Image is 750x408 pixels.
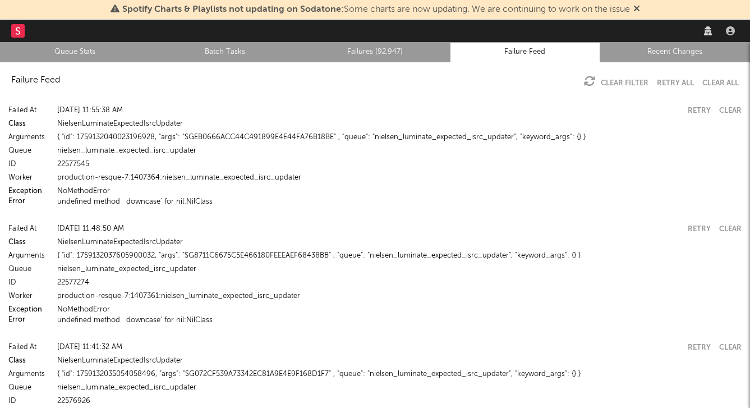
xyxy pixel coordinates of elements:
button: undefined method `downcase' for nil:NilClass [57,317,213,324]
div: Arguments [8,249,53,263]
a: Failure Feed [456,45,593,59]
a: Class [8,239,26,246]
div: NielsenLuminateExpectedIsrcUpdater [57,354,742,368]
div: Arguments [8,368,53,381]
a: Failures (92,947) [306,45,444,59]
div: { "id": 1759132040023196928, "args": "SGEB0666ACC44C491899E4E44FA76B18BE" , "queue": "nielsen_lum... [57,131,742,144]
div: 22577274 [57,276,742,290]
div: production-resque-7:1407364:nielsen_luminate_expected_isrc_updater [57,171,742,185]
div: [DATE] 11:48:50 AM [57,222,679,236]
button: Clear [719,107,742,114]
div: nielsen_luminate_expected_isrc_updater [57,263,742,276]
div: Worker [8,290,53,303]
div: [DATE] 11:55:38 AM [57,104,679,117]
span: : Some charts are now updating. We are continuing to work on the issue [122,5,630,14]
div: Failed At [8,222,53,236]
button: Error [8,317,25,324]
span: Spotify Charts & Playlists not updating on Sodatone [122,5,341,14]
button: Clear [719,226,742,233]
div: Arguments [8,131,53,144]
button: Clear [719,344,742,351]
div: Queue [8,263,53,276]
div: { "id": 1759132037605900032, "args": "SG8711C6675C5E466180FEEEAEF68438BB" , "queue": "nielsen_lum... [57,249,742,263]
a: Exception [8,188,42,195]
div: 22577545 [57,158,742,171]
div: Failure Feed [11,74,60,87]
div: Failed At [8,341,53,354]
div: ID [8,158,53,171]
div: Worker [8,171,53,185]
button: undefined method `downcase' for nil:NilClass [57,198,213,205]
a: Queue Stats [6,45,144,59]
div: ID [8,276,53,290]
div: Queue [8,144,53,158]
span: Dismiss [633,5,640,14]
div: 22576926 [57,395,742,408]
a: Batch Tasks [156,45,293,59]
div: nielsen_luminate_expected_isrc_updater [57,381,742,395]
div: [DATE] 11:41:32 AM [57,341,679,354]
div: Queue [8,381,53,395]
div: nielsen_luminate_expected_isrc_updater [57,144,742,158]
div: ID [8,395,53,408]
div: production-resque-7:1407361:nielsen_luminate_expected_isrc_updater [57,290,742,303]
a: Clear Filter [601,80,648,87]
a: Class [8,357,26,365]
button: Retry All [657,80,694,87]
div: { "id": 1759132035054058496, "args": "SG072CF539A73342EC81A9E4E9F168D1F7" , "queue": "nielsen_lum... [57,368,742,381]
div: NoMethodError [57,303,742,317]
a: Exception [8,306,42,314]
button: Retry [688,107,711,114]
div: Failed At [8,104,53,117]
div: NielsenLuminateExpectedIsrcUpdater [57,117,742,131]
a: Recent Changes [606,45,744,59]
div: NielsenLuminateExpectedIsrcUpdater [57,236,742,249]
a: Class [8,121,26,128]
div: NoMethodError [57,185,742,198]
button: Error [8,198,25,205]
button: Retry [688,344,711,351]
button: Retry [688,226,711,233]
button: Clear All [702,80,739,87]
